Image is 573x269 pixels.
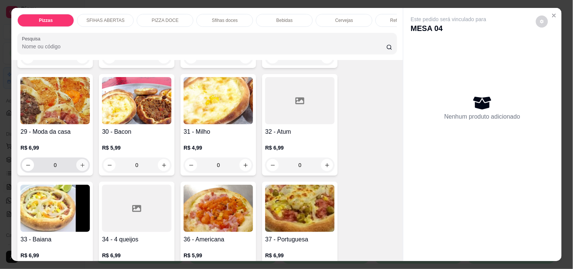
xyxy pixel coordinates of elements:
[20,235,90,244] h4: 33 - Baiana
[22,36,43,42] label: Pesquisa
[548,9,560,22] button: Close
[536,15,548,28] button: decrease-product-quantity
[86,17,125,23] p: SFIHAS ABERTAS
[265,252,335,259] p: R$ 6,99
[103,159,116,171] button: decrease-product-quantity
[102,235,171,244] h4: 34 - 4 queijos
[265,235,335,244] h4: 37 - Portuguesa
[184,144,253,152] p: R$ 4,99
[184,235,253,244] h4: 36 - Americana
[265,185,335,232] img: product-image
[184,252,253,259] p: R$ 5,99
[152,17,179,23] p: PIZZA DOCE
[335,17,353,23] p: Cervejas
[20,144,90,152] p: R$ 6,99
[22,159,34,171] button: decrease-product-quantity
[321,159,333,171] button: increase-product-quantity
[22,43,386,50] input: Pesquisa
[390,17,417,23] p: Refrigerantes
[102,144,171,152] p: R$ 5,99
[20,252,90,259] p: R$ 6,99
[445,112,520,121] p: Nenhum produto adicionado
[184,185,253,232] img: product-image
[184,127,253,136] h4: 31 - Milho
[20,185,90,232] img: product-image
[185,159,197,171] button: decrease-product-quantity
[411,23,487,34] p: MESA 04
[212,17,238,23] p: Sfihas doces
[20,127,90,136] h4: 29 - Moda da casa
[265,144,335,152] p: R$ 6,99
[39,17,53,23] p: Pizzas
[76,159,88,171] button: increase-product-quantity
[102,127,171,136] h4: 30 - Bacon
[158,159,170,171] button: increase-product-quantity
[239,159,252,171] button: increase-product-quantity
[411,15,487,23] p: Este pedido será vinculado para
[102,252,171,259] p: R$ 6,99
[102,77,171,124] img: product-image
[265,127,335,136] h4: 32 - Atum
[267,159,279,171] button: decrease-product-quantity
[276,17,293,23] p: Bebidas
[184,77,253,124] img: product-image
[20,77,90,124] img: product-image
